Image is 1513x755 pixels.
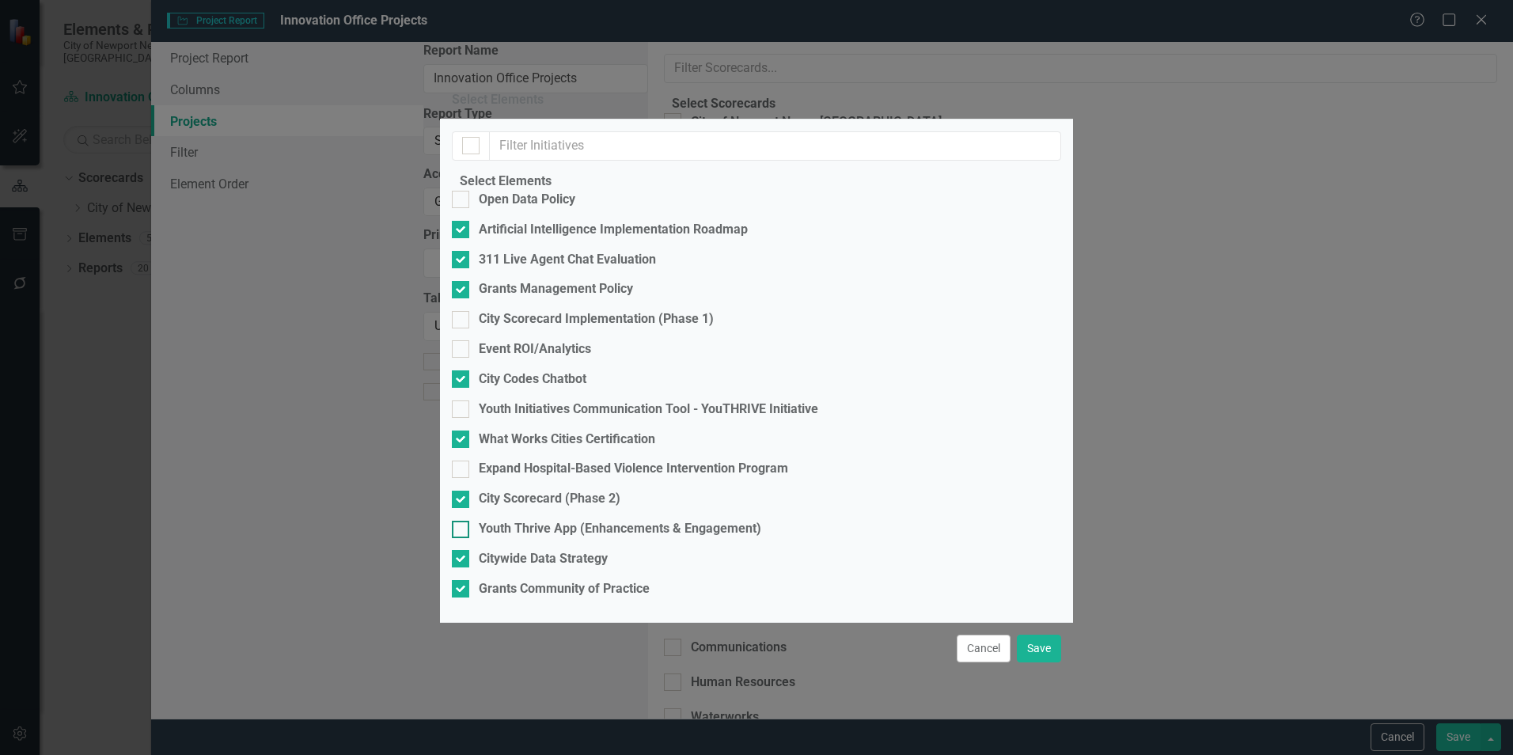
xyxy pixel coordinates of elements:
[479,340,591,359] div: Event ROI/Analytics
[479,460,788,478] div: Expand Hospital-Based Violence Intervention Program
[479,370,586,389] div: City Codes Chatbot
[452,173,559,191] legend: Select Elements
[452,93,544,107] div: Select Elements
[479,310,714,328] div: City Scorecard Implementation (Phase 1)
[489,131,1061,161] input: Filter Initiatives
[479,490,620,508] div: City Scorecard (Phase 2)
[1017,635,1061,662] button: Save
[479,280,633,298] div: Grants Management Policy
[479,251,656,269] div: 311 Live Agent Chat Evaluation
[479,221,748,239] div: Artificial Intelligence Implementation Roadmap
[957,635,1011,662] button: Cancel
[479,400,818,419] div: Youth Initiatives Communication Tool - YouTHRIVE Initiative
[479,550,608,568] div: Citywide Data Strategy
[479,431,655,449] div: What Works Cities Certification
[479,191,575,209] div: Open Data Policy
[479,580,650,598] div: Grants Community of Practice
[479,520,761,538] div: Youth Thrive App (Enhancements & Engagement)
